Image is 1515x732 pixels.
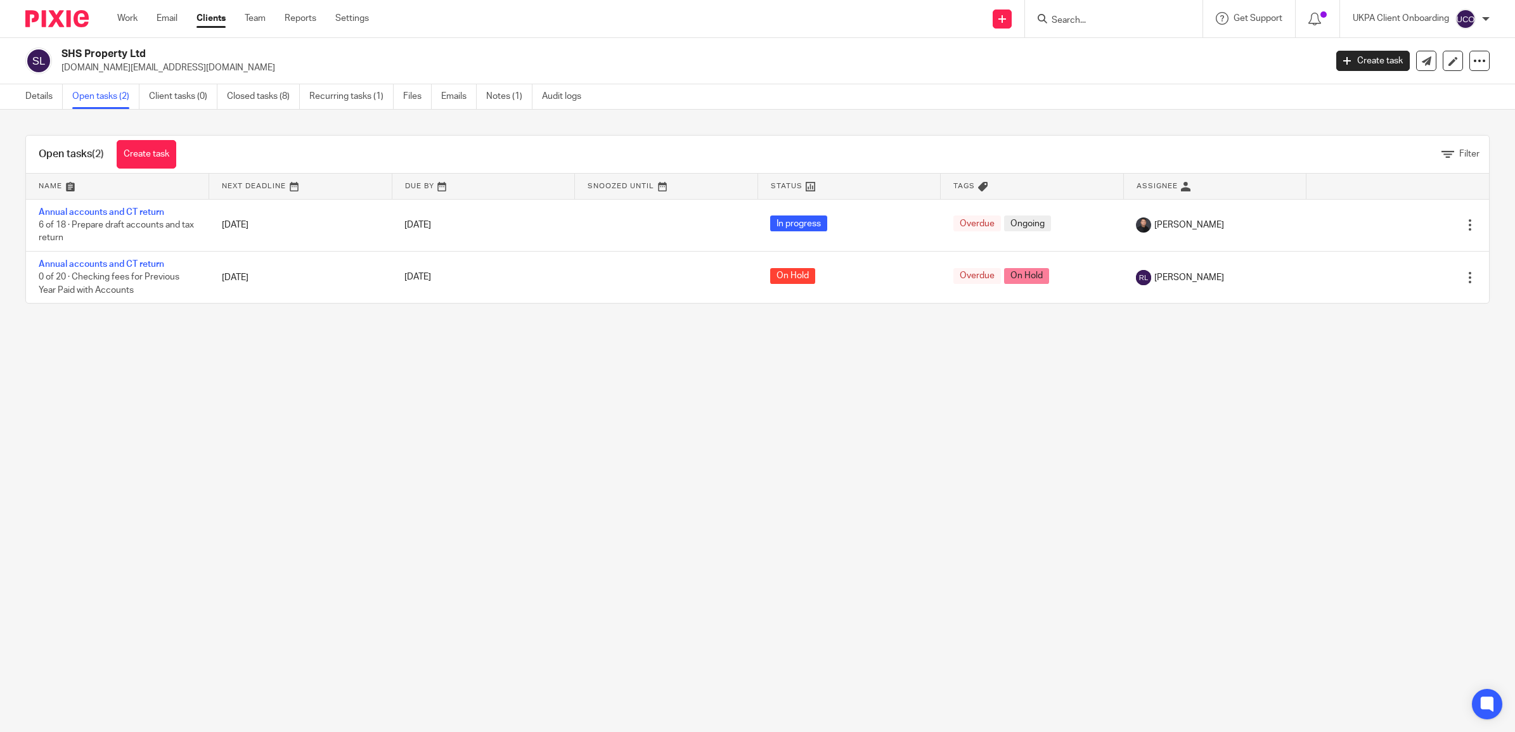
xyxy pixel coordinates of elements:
[441,84,477,109] a: Emails
[1353,12,1449,25] p: UKPA Client Onboarding
[403,84,432,109] a: Files
[1154,271,1224,284] span: [PERSON_NAME]
[771,183,803,189] span: Status
[953,183,975,189] span: Tags
[770,268,815,284] span: On Hold
[486,84,532,109] a: Notes (1)
[157,12,177,25] a: Email
[1455,9,1476,29] img: svg%3E
[1136,217,1151,233] img: My%20Photo.jpg
[953,268,1001,284] span: Overdue
[72,84,139,109] a: Open tasks (2)
[309,84,394,109] a: Recurring tasks (1)
[1154,219,1224,231] span: [PERSON_NAME]
[1459,150,1480,158] span: Filter
[404,273,431,282] span: [DATE]
[61,61,1317,74] p: [DOMAIN_NAME][EMAIL_ADDRESS][DOMAIN_NAME]
[61,48,1066,61] h2: SHS Property Ltd
[588,183,654,189] span: Snoozed Until
[404,221,431,229] span: [DATE]
[227,84,300,109] a: Closed tasks (8)
[39,208,164,217] a: Annual accounts and CT return
[25,48,52,74] img: svg%3E
[197,12,226,25] a: Clients
[25,84,63,109] a: Details
[1234,14,1282,23] span: Get Support
[209,199,392,251] td: [DATE]
[39,260,164,269] a: Annual accounts and CT return
[245,12,266,25] a: Team
[39,273,179,295] span: 0 of 20 · Checking fees for Previous Year Paid with Accounts
[542,84,591,109] a: Audit logs
[1050,15,1164,27] input: Search
[25,10,89,27] img: Pixie
[335,12,369,25] a: Settings
[117,12,138,25] a: Work
[285,12,316,25] a: Reports
[39,221,194,243] span: 6 of 18 · Prepare draft accounts and tax return
[209,251,392,303] td: [DATE]
[1136,270,1151,285] img: svg%3E
[39,148,104,161] h1: Open tasks
[953,215,1001,231] span: Overdue
[1336,51,1410,71] a: Create task
[1004,215,1051,231] span: Ongoing
[1004,268,1049,284] span: On Hold
[149,84,217,109] a: Client tasks (0)
[117,140,176,169] a: Create task
[770,215,827,231] span: In progress
[92,149,104,159] span: (2)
